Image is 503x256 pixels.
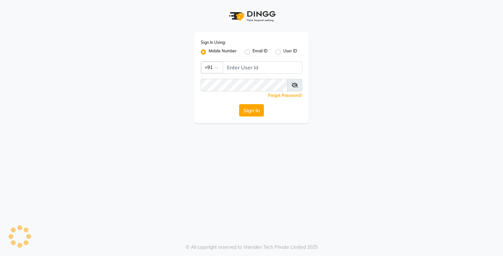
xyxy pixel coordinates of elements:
label: Sign In Using: [201,40,226,46]
label: User ID [283,48,297,56]
button: Sign In [239,104,264,117]
input: Username [223,61,302,74]
label: Email ID [252,48,268,56]
input: Username [201,79,288,91]
img: logo1.svg [225,7,278,26]
a: Forgot Password? [268,93,302,98]
label: Mobile Number [209,48,237,56]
